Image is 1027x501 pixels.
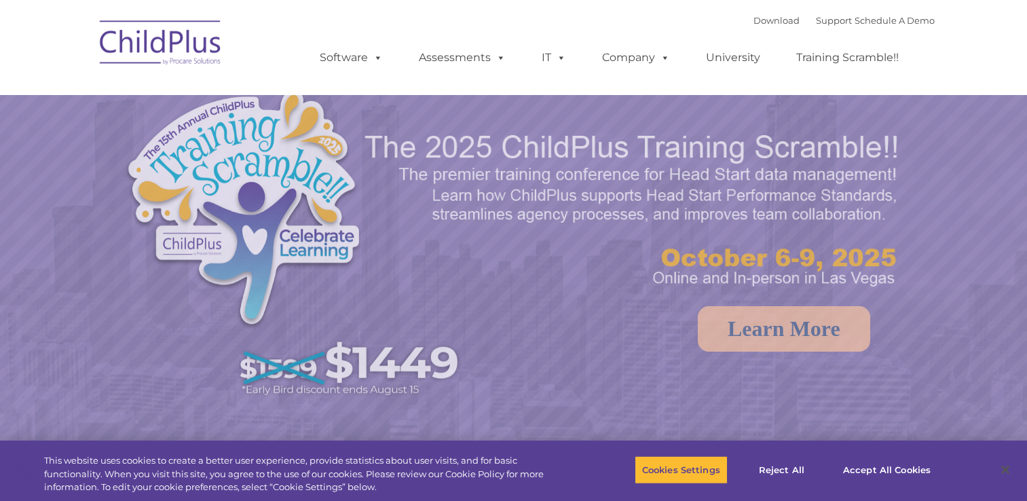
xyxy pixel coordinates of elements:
[405,44,519,71] a: Assessments
[990,455,1020,485] button: Close
[855,15,935,26] a: Schedule A Demo
[306,44,396,71] a: Software
[93,11,229,79] img: ChildPlus by Procare Solutions
[753,15,800,26] a: Download
[528,44,580,71] a: IT
[836,456,938,484] button: Accept All Cookies
[753,15,935,26] font: |
[692,44,774,71] a: University
[44,454,565,494] div: This website uses cookies to create a better user experience, provide statistics about user visit...
[816,15,852,26] a: Support
[783,44,912,71] a: Training Scramble!!
[698,306,870,352] a: Learn More
[739,456,824,484] button: Reject All
[635,456,728,484] button: Cookies Settings
[589,44,684,71] a: Company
